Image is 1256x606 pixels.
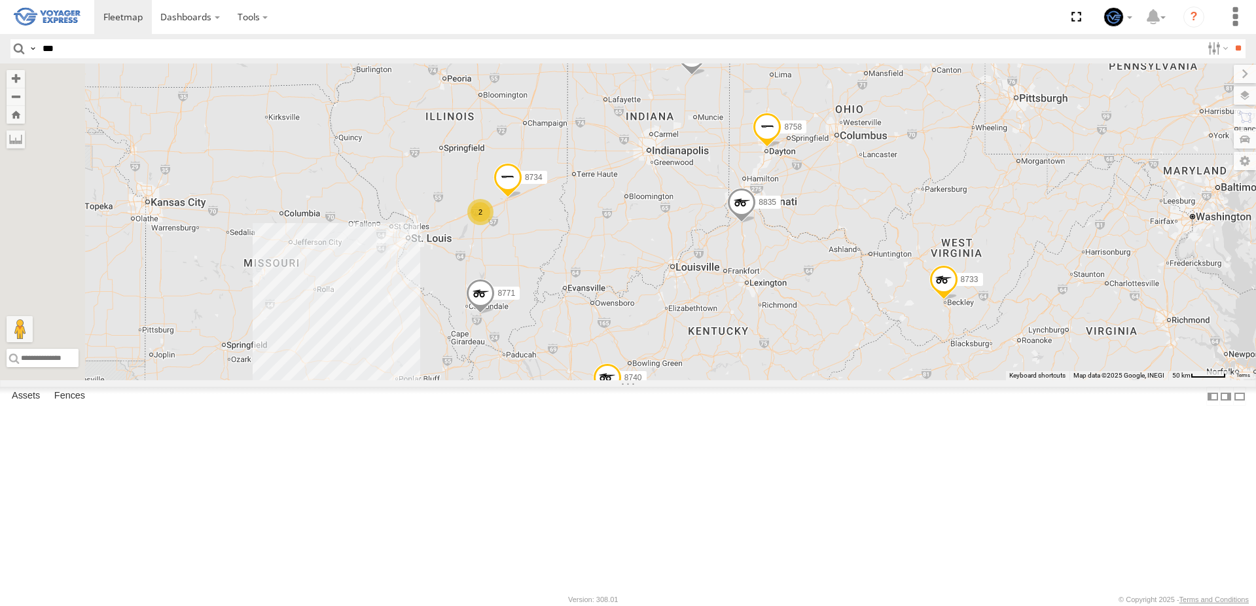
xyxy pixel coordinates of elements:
button: Zoom Home [7,106,25,124]
a: Terms and Conditions [1179,596,1249,603]
span: Map data ©2025 Google, INEGI [1073,372,1164,379]
button: Map Scale: 50 km per 50 pixels [1168,371,1230,380]
label: Assets [5,387,46,406]
div: © Copyright 2025 - [1119,596,1249,603]
label: Fences [48,387,92,406]
img: VYE_Logo_RM.png [13,2,81,33]
button: Keyboard shortcuts [1009,371,1066,380]
span: 8740 [624,373,641,382]
span: 8733 [960,275,978,284]
span: 50 km [1172,372,1191,379]
button: Zoom out [7,88,25,106]
button: Drag Pegman onto the map to open Street View [7,316,33,342]
div: Control Tower [1099,7,1137,27]
div: 2 [467,199,493,225]
a: Terms (opens in new tab) [1236,373,1250,378]
label: Search Query [27,39,38,58]
label: Dock Summary Table to the Left [1206,387,1219,406]
label: Measure [7,130,25,149]
button: Zoom in [7,70,25,88]
label: Dock Summary Table to the Right [1219,387,1232,406]
i: ? [1183,7,1204,27]
a: Visit our Website [7,593,67,606]
div: Version: 308.01 [568,596,618,603]
label: Hide Summary Table [1233,387,1246,406]
span: 8734 [524,173,542,182]
span: 8771 [497,289,515,298]
span: 8835 [759,198,776,207]
span: 8758 [784,122,802,132]
label: Search Filter Options [1202,39,1230,58]
label: Map Settings [1234,152,1256,170]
